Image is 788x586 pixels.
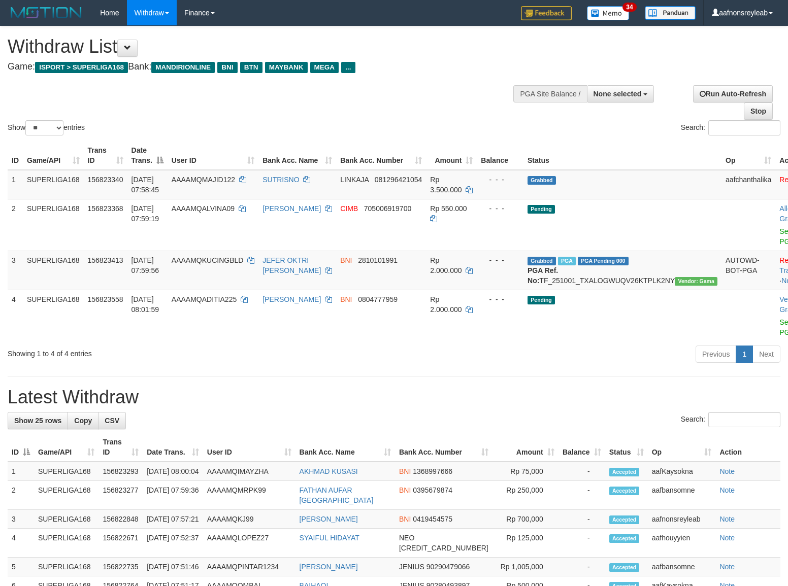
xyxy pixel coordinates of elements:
label: Search: [681,120,780,135]
td: aafbansomne [648,558,716,576]
span: Rp 3.500.000 [430,176,462,194]
th: Bank Acc. Name: activate to sort column ascending [295,433,395,462]
td: [DATE] 07:57:21 [143,510,203,529]
span: MEGA [310,62,339,73]
td: AAAAMQPINTAR1234 [203,558,295,576]
td: 4 [8,290,23,341]
div: - - - [481,203,519,214]
td: [DATE] 08:00:04 [143,462,203,481]
div: - - - [481,294,519,304]
span: 156823368 [88,204,123,213]
a: Note [719,515,735,523]
th: Status: activate to sort column ascending [605,433,648,462]
td: AAAAMQIMAYZHA [203,462,295,481]
td: 156822671 [98,529,143,558]
td: [DATE] 07:51:46 [143,558,203,576]
a: [PERSON_NAME] [300,515,358,523]
a: Note [719,467,735,475]
img: Feedback.jpg [521,6,572,20]
th: Date Trans.: activate to sort column descending [127,141,168,170]
td: - [559,462,605,481]
th: Game/API: activate to sort column ascending [23,141,84,170]
td: Rp 125,000 [492,529,559,558]
span: PGA Pending [578,257,629,265]
th: Op: activate to sort column ascending [721,141,775,170]
td: AAAAMQMRPK99 [203,481,295,510]
a: Next [752,346,780,363]
span: BTN [240,62,262,73]
td: SUPERLIGA168 [34,481,98,510]
span: Accepted [609,534,640,543]
span: BNI [399,515,411,523]
th: User ID: activate to sort column ascending [203,433,295,462]
td: 156822735 [98,558,143,576]
td: aafbansomne [648,481,716,510]
div: - - - [481,175,519,185]
th: Date Trans.: activate to sort column ascending [143,433,203,462]
td: 2 [8,199,23,251]
button: None selected [587,85,654,102]
a: CSV [98,412,126,429]
span: Copy 705006919700 to clipboard [364,204,411,213]
td: 1 [8,170,23,199]
td: - [559,529,605,558]
a: Copy [68,412,98,429]
th: Status [523,141,721,170]
span: AAAAMQMAJID122 [172,176,235,184]
td: 1 [8,462,34,481]
a: Note [719,563,735,571]
span: Copy 081296421054 to clipboard [375,176,422,184]
td: SUPERLIGA168 [23,251,84,290]
span: [DATE] 07:58:45 [132,176,159,194]
td: 156822848 [98,510,143,529]
span: Pending [528,205,555,214]
span: [DATE] 07:59:19 [132,204,159,223]
td: 156823277 [98,481,143,510]
a: FATHAN AUFAR [GEOGRAPHIC_DATA] [300,486,374,504]
label: Search: [681,412,780,427]
a: [PERSON_NAME] [300,563,358,571]
div: Showing 1 to 4 of 4 entries [8,344,321,359]
span: BNI [399,486,411,494]
span: None selected [594,90,642,98]
td: [DATE] 07:52:37 [143,529,203,558]
select: Showentries [25,120,63,135]
span: JENIUS [399,563,424,571]
label: Show entries [8,120,85,135]
td: SUPERLIGA168 [34,529,98,558]
td: SUPERLIGA168 [34,558,98,576]
span: AAAAMQALVINA09 [172,204,235,213]
td: aafKaysokna [648,462,716,481]
span: BNI [399,467,411,475]
th: ID: activate to sort column descending [8,433,34,462]
span: LINKAJA [340,176,369,184]
span: CIMB [340,204,358,213]
a: [PERSON_NAME] [262,204,321,213]
h1: Withdraw List [8,37,515,57]
span: BNI [340,256,352,264]
td: AAAAMQLOPEZ27 [203,529,295,558]
th: Amount: activate to sort column ascending [426,141,477,170]
td: AUTOWD-BOT-PGA [721,251,775,290]
img: MOTION_logo.png [8,5,85,20]
th: Bank Acc. Number: activate to sort column ascending [395,433,492,462]
td: - [559,558,605,576]
span: Marked by aafphoenmanit [558,257,576,265]
span: Rp 2.000.000 [430,256,462,274]
td: 2 [8,481,34,510]
th: Balance: activate to sort column ascending [559,433,605,462]
span: Copy [74,417,92,425]
a: Stop [744,102,773,120]
span: [DATE] 08:01:59 [132,295,159,314]
th: Action [715,433,780,462]
td: SUPERLIGA168 [34,462,98,481]
td: TF_251001_TXALOGWUQV26KTPLK2NY [523,251,721,290]
td: - [559,510,605,529]
td: SUPERLIGA168 [23,170,84,199]
td: Rp 75,000 [492,462,559,481]
th: Op: activate to sort column ascending [648,433,716,462]
td: aafnonsreyleab [648,510,716,529]
div: - - - [481,255,519,265]
span: ISPORT > SUPERLIGA168 [35,62,128,73]
span: CSV [105,417,119,425]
